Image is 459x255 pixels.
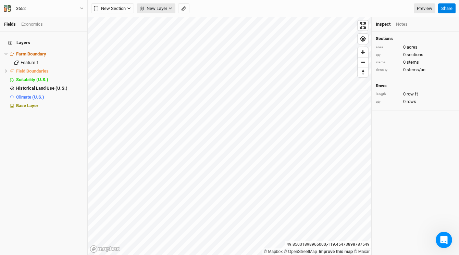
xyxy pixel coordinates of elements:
span: row ft [407,91,418,97]
a: Preview [414,3,435,14]
span: rows [407,99,416,105]
button: 3652 [3,5,84,12]
span: How do I account for new landscape features that aren't yet visible on the base map? [7,135,115,148]
h4: Layers [4,36,83,50]
button: Share [438,3,456,14]
div: 3652 [16,5,26,12]
div: Economics [21,21,43,27]
span: Historical Land Use (U.S.) [16,86,67,91]
div: Climate (U.S.) [16,94,83,100]
span: video [32,150,45,155]
div: area [376,45,400,50]
span: Suitability (U.S.) [16,77,48,82]
span: ] [64,82,66,87]
span: Feature 1 [21,60,39,65]
span: stems [407,59,419,65]
div: Suitability (U.S.) [16,77,83,82]
span: stems/ac [407,67,425,73]
div: density [376,67,400,73]
h4: Sections [376,36,455,41]
button: Reset bearing to north [358,67,368,77]
div: Base Layer [16,103,83,109]
div: 0 [376,44,455,50]
span: The below [7,150,32,155]
span: Farm Boundary [16,51,46,56]
span: sections [407,52,423,58]
span: Messages [91,209,115,214]
button: Enter fullscreen [358,21,368,30]
span: The below [7,75,32,80]
span: ] 2. [35,52,43,58]
span: Field Boundaries [16,68,49,74]
span: Does Overyield calculate per area yield? [7,67,104,73]
div: Notes [396,21,408,27]
div: 0 [376,67,455,73]
button: Find my location [358,34,368,44]
span: Video [51,82,64,87]
button: Zoom out [358,57,368,67]
span: ] [35,120,37,125]
span: Video [22,120,35,125]
div: qty [376,52,400,58]
span: Importing wetlands data to Overyield [7,113,97,118]
span: acres [407,44,418,50]
div: Close [120,3,133,15]
span: Climate (U.S.) [16,94,44,100]
a: Mapbox logo [90,245,120,253]
div: Historical Land Use (U.S.) [16,86,83,91]
span: Can I model urban farming in Overyield? [7,45,104,50]
div: 0 [376,91,455,97]
a: Fields [4,22,16,27]
div: length [376,92,400,97]
button: Messages [69,192,137,219]
span: ... the below videos: [Inline [7,187,72,192]
div: Feature 1 [21,60,83,65]
div: Inspect [376,21,390,27]
button: go back [4,3,17,16]
div: 49.85031898966000 , -119.45473898787549 [285,241,371,248]
a: Improve this map [319,249,353,254]
span: [Inline [7,52,22,58]
button: Shortcut: M [178,3,189,14]
button: Zoom in [358,47,368,57]
a: Mapbox [264,249,283,254]
span: New Layer [140,5,167,12]
button: New Layer [137,3,175,14]
span: Home [27,209,41,214]
a: OpenStreetMap [284,249,317,254]
div: Clear [122,23,128,28]
div: 0 [376,99,455,105]
a: Maxar [354,249,370,254]
span: How do I resolve keyline bugs? [7,179,81,185]
h1: Help [60,3,78,15]
h4: Rows [376,83,455,89]
span: New Section [94,5,126,12]
span: Video [72,187,85,192]
iframe: Intercom live chat [436,232,452,248]
div: 0 [376,59,455,65]
div: Farm Boundary [16,51,83,57]
div: stems [376,60,400,65]
span: walks you through this calculation: [Inline [7,75,99,87]
span: [Inline [7,120,22,125]
span: Zoom out [358,58,368,67]
span: Base Layer [16,103,38,108]
div: 0 [376,52,455,58]
canvas: Map [88,17,371,255]
span: How do I convert SHP files [7,97,70,103]
div: Field Boundaries [16,68,83,74]
span: Video [22,52,35,58]
div: qty [376,99,400,104]
input: Search for help [5,19,132,32]
span: walks you through using Google Earth Pro to account for landscape features that are not [7,150,122,169]
button: New Section [91,3,134,14]
span: KML or KMZ files? [79,97,122,103]
span: video [32,75,45,80]
span: into [70,97,79,103]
